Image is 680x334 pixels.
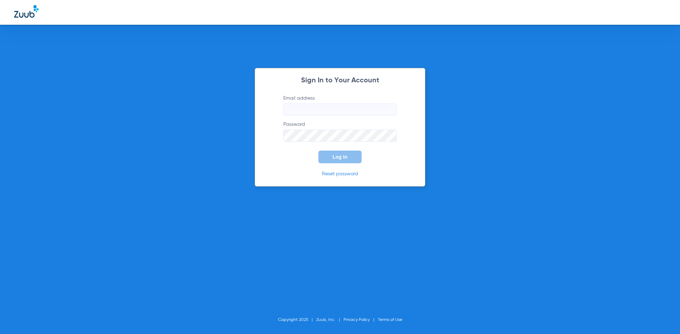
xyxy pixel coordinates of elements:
[278,316,316,323] li: Copyright 2025
[14,5,39,18] img: Zuub Logo
[333,154,347,160] span: Log In
[318,151,362,163] button: Log In
[273,77,407,84] h2: Sign In to Your Account
[283,95,397,116] label: Email address
[283,104,397,116] input: Email address
[322,171,358,176] a: Reset password
[344,318,370,322] a: Privacy Policy
[283,121,397,142] label: Password
[316,316,344,323] li: Zuub, Inc.
[283,130,397,142] input: Password
[378,318,402,322] a: Terms of Use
